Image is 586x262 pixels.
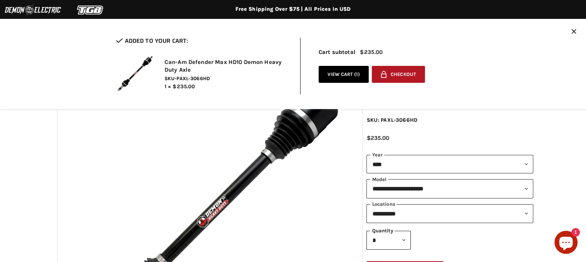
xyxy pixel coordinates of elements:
[360,49,383,55] span: $235.00
[366,179,533,198] select: modal-name
[319,66,369,83] a: View cart (1)
[372,66,425,83] button: Checkout
[366,204,533,223] select: keys
[366,155,533,174] select: year
[366,134,389,141] span: $235.00
[319,49,356,55] span: Cart subtotal
[62,3,119,17] img: TGB Logo 2
[173,83,195,90] span: $235.00
[369,66,425,86] form: cart checkout
[116,38,289,44] h2: Added to your cart:
[571,29,576,35] button: Close
[356,71,358,77] span: 1
[552,231,580,256] inbox-online-store-chat: Shopify online store chat
[366,231,411,250] select: Quantity
[366,116,533,124] div: SKU: PAXL-3066HD
[116,54,154,93] img: Can-Am Defender Max HD10 Demon Heavy Duty Axle
[4,3,62,17] img: Demon Electric Logo 2
[165,75,289,82] span: SKU-PAXL-3066HD
[165,59,289,74] h2: Can-Am Defender Max HD10 Demon Heavy Duty Axle
[165,83,171,90] span: 1 ×
[391,72,416,77] span: Checkout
